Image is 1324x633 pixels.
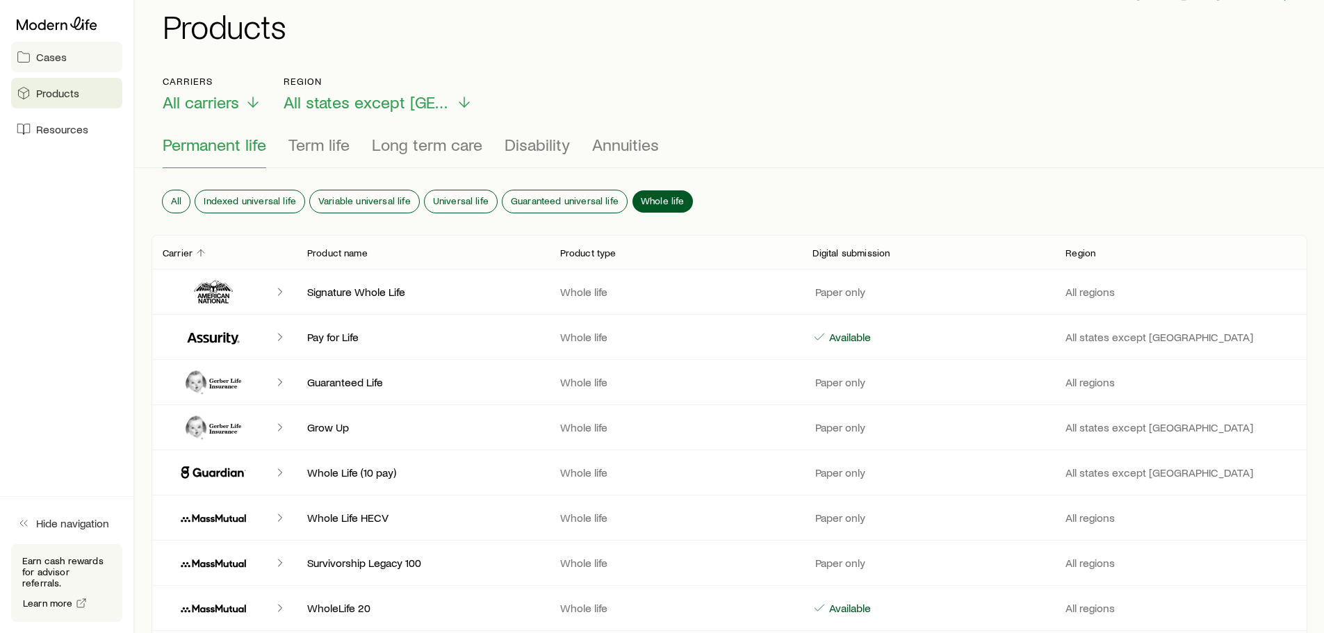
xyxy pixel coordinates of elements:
[560,247,616,258] p: Product type
[163,76,261,113] button: CarriersAll carriers
[1065,511,1296,525] p: All regions
[812,556,865,570] p: Paper only
[163,76,261,87] p: Carriers
[36,86,79,100] span: Products
[1065,375,1296,389] p: All regions
[1065,285,1296,299] p: All regions
[425,190,497,213] button: Universal life
[307,285,538,299] p: Signature Whole Life
[812,285,865,299] p: Paper only
[307,420,538,434] p: Grow Up
[372,135,482,154] span: Long term care
[826,330,871,344] p: Available
[433,195,489,206] span: Universal life
[163,190,190,213] button: All
[171,195,181,206] span: All
[826,601,871,615] p: Available
[11,42,122,72] a: Cases
[36,50,67,64] span: Cases
[812,466,865,479] p: Paper only
[307,247,368,258] p: Product name
[632,190,693,213] button: Whole life
[1065,466,1296,479] p: All states except [GEOGRAPHIC_DATA]
[560,601,791,615] p: Whole life
[36,122,88,136] span: Resources
[560,420,791,434] p: Whole life
[284,76,473,113] button: RegionAll states except [GEOGRAPHIC_DATA]
[163,9,1307,42] h1: Products
[307,511,538,525] p: Whole Life HECV
[560,330,791,344] p: Whole life
[11,78,122,108] a: Products
[284,92,450,112] span: All states except [GEOGRAPHIC_DATA]
[511,195,619,206] span: Guaranteed universal life
[163,247,193,258] p: Carrier
[195,190,304,213] button: Indexed universal life
[310,190,419,213] button: Variable universal life
[1065,556,1296,570] p: All regions
[1065,330,1296,344] p: All states except [GEOGRAPHIC_DATA]
[505,135,570,154] span: Disability
[307,601,538,615] p: WholeLife 20
[560,511,791,525] p: Whole life
[1065,420,1296,434] p: All states except [GEOGRAPHIC_DATA]
[318,195,411,206] span: Variable universal life
[22,555,111,589] p: Earn cash rewards for advisor referrals.
[812,511,865,525] p: Paper only
[502,190,627,213] button: Guaranteed universal life
[560,556,791,570] p: Whole life
[560,375,791,389] p: Whole life
[11,544,122,622] div: Earn cash rewards for advisor referrals.Learn more
[812,420,865,434] p: Paper only
[307,330,538,344] p: Pay for Life
[11,114,122,145] a: Resources
[560,466,791,479] p: Whole life
[163,135,1296,168] div: Product types
[284,76,473,87] p: Region
[307,556,538,570] p: Survivorship Legacy 100
[1065,601,1296,615] p: All regions
[307,466,538,479] p: Whole Life (10 pay)
[812,247,890,258] p: Digital submission
[307,375,538,389] p: Guaranteed Life
[1065,247,1095,258] p: Region
[23,598,73,608] span: Learn more
[163,135,266,154] span: Permanent life
[36,516,109,530] span: Hide navigation
[592,135,659,154] span: Annuities
[163,92,239,112] span: All carriers
[560,285,791,299] p: Whole life
[204,195,296,206] span: Indexed universal life
[288,135,350,154] span: Term life
[812,375,865,389] p: Paper only
[11,508,122,539] button: Hide navigation
[641,195,685,206] span: Whole life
